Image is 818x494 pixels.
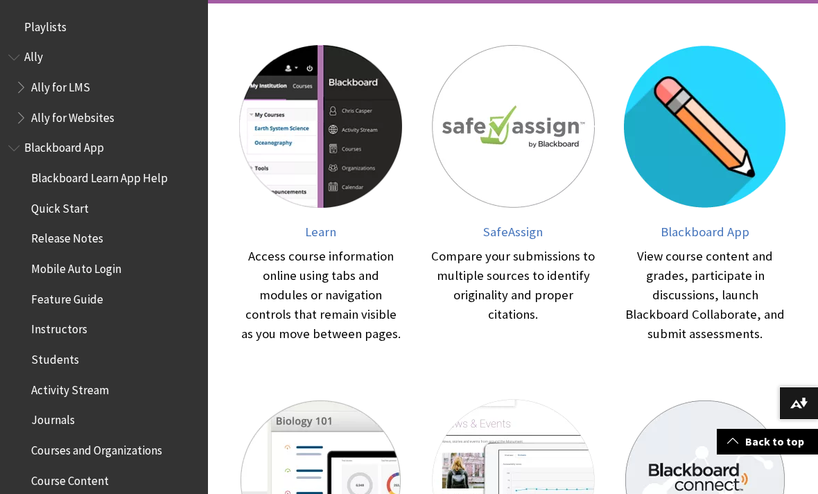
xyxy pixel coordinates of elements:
nav: Book outline for Playlists [8,15,200,39]
span: Feature Guide [31,288,103,306]
img: SafeAssign [432,45,595,208]
span: Blackboard Learn App Help [31,166,168,185]
span: Journals [31,409,75,427]
span: Blackboard App [661,224,749,240]
span: SafeAssign [483,224,543,240]
span: Students [31,348,79,367]
span: Instructors [31,318,87,337]
span: Learn [305,224,336,240]
span: Quick Start [31,197,89,215]
div: View course content and grades, participate in discussions, launch Blackboard Collaborate, and su... [623,247,787,344]
span: Courses and Organizations [31,439,162,457]
span: Ally [24,46,43,64]
span: Blackboard App [24,136,104,155]
div: Access course information online using tabs and modules or navigation controls that remain visibl... [238,247,403,344]
span: Mobile Auto Login [31,257,121,276]
span: Ally for LMS [31,76,90,94]
a: Back to top [717,429,818,455]
a: Blackboard App Blackboard App View course content and grades, participate in discussions, launch ... [623,45,787,344]
span: Playlists [24,15,67,34]
span: Course Content [31,469,109,488]
span: Ally for Websites [31,106,114,125]
span: Release Notes [31,227,103,246]
img: Learn [239,45,402,208]
span: Activity Stream [31,378,109,397]
a: SafeAssign SafeAssign Compare your submissions to multiple sources to identify originality and pr... [430,45,595,344]
a: Learn Learn Access course information online using tabs and modules or navigation controls that r... [238,45,403,344]
img: Blackboard App [624,45,787,208]
nav: Book outline for Anthology Ally Help [8,46,200,130]
div: Compare your submissions to multiple sources to identify originality and proper citations. [430,247,595,324]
